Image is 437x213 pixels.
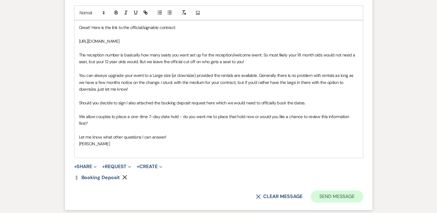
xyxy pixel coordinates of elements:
[74,164,77,169] span: +
[102,164,105,169] span: +
[79,114,350,126] span: We allow couples to place a one-time 7-day date hold - do you want me to place that hold now or w...
[79,38,120,44] span: [URL][DOMAIN_NAME]
[79,141,110,146] span: [PERSON_NAME]
[79,134,167,140] span: Let me know what other questions I can answer!
[79,52,356,64] span: The reception number is basically how many seats you want set up for the reception/welcome event....
[311,190,363,203] button: Send Message
[137,164,139,169] span: +
[74,175,120,180] a: Booking Deposit
[79,100,306,106] span: Should you decide to sign I also attached the booking deposit request here which we would need to...
[74,164,97,169] button: Share
[256,194,302,199] button: Clear message
[79,73,355,92] span: You can always upgrade your event to a Large size (or downsize) provided the rentals are availabl...
[137,164,162,169] button: Create
[79,24,358,31] p: Great! Here is the link to the official/signable contract:
[102,164,131,169] button: Request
